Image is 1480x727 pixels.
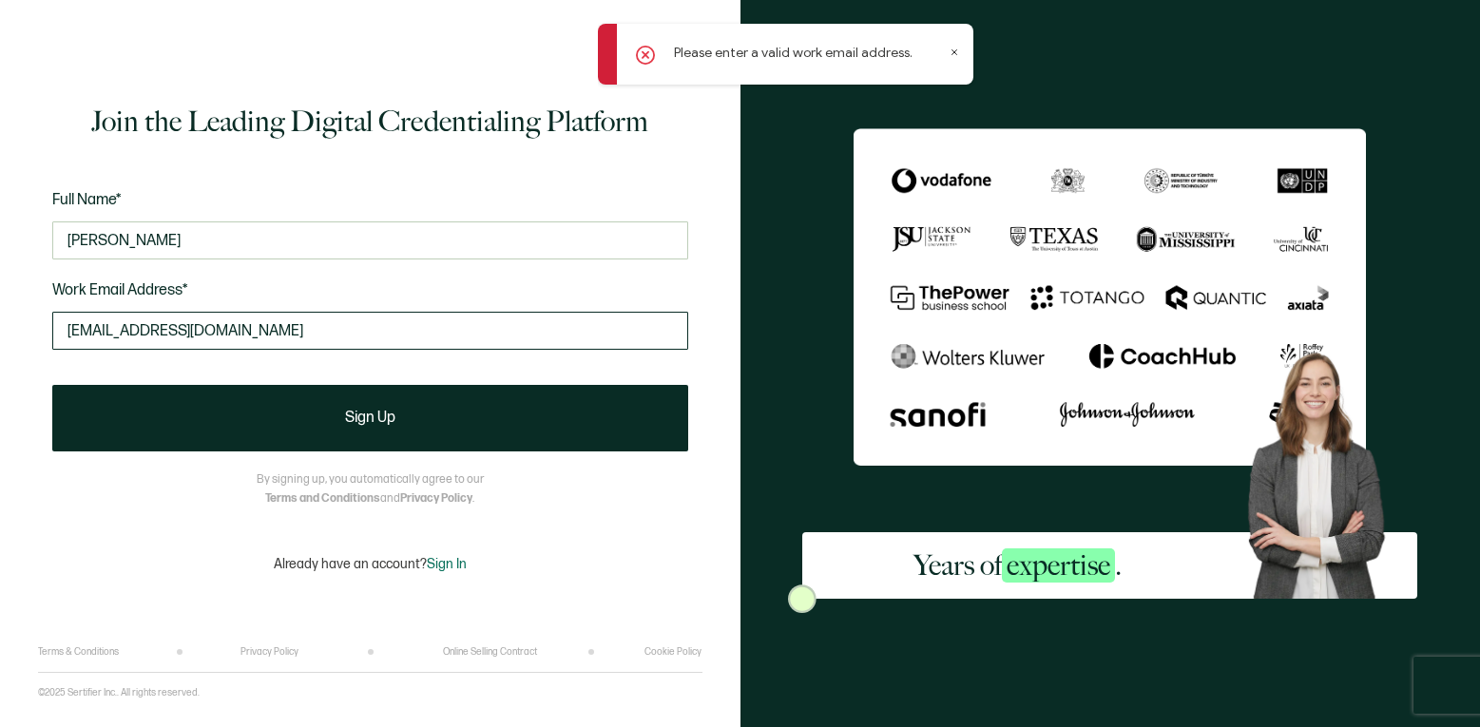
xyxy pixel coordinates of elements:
a: Privacy Policy [240,646,298,658]
p: Please enter a valid work email address. [674,43,913,63]
a: Terms & Conditions [38,646,119,658]
a: Online Selling Contract [443,646,537,658]
a: Terms and Conditions [265,491,380,506]
img: Sertifier Signup [788,584,817,613]
p: ©2025 Sertifier Inc.. All rights reserved. [38,687,200,698]
input: Jane Doe [52,221,688,259]
span: Work Email Address* [52,281,188,299]
a: Privacy Policy [400,491,472,506]
p: By signing up, you automatically agree to our and . [257,470,484,508]
img: Sertifier Signup - Years of <span class="strong-h">expertise</span>. [854,128,1366,466]
p: Already have an account? [274,556,467,572]
span: expertise [1002,548,1115,583]
input: Enter your work email address [52,312,688,350]
span: Full Name* [52,191,122,209]
button: Sign Up [52,385,688,451]
h1: Join the Leading Digital Credentialing Platform [91,103,648,141]
a: Cookie Policy [644,646,702,658]
span: Sign In [427,556,467,572]
img: Sertifier Signup - Years of <span class="strong-h">expertise</span>. Hero [1233,340,1417,599]
span: Sign Up [345,411,395,426]
h2: Years of . [913,546,1122,584]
